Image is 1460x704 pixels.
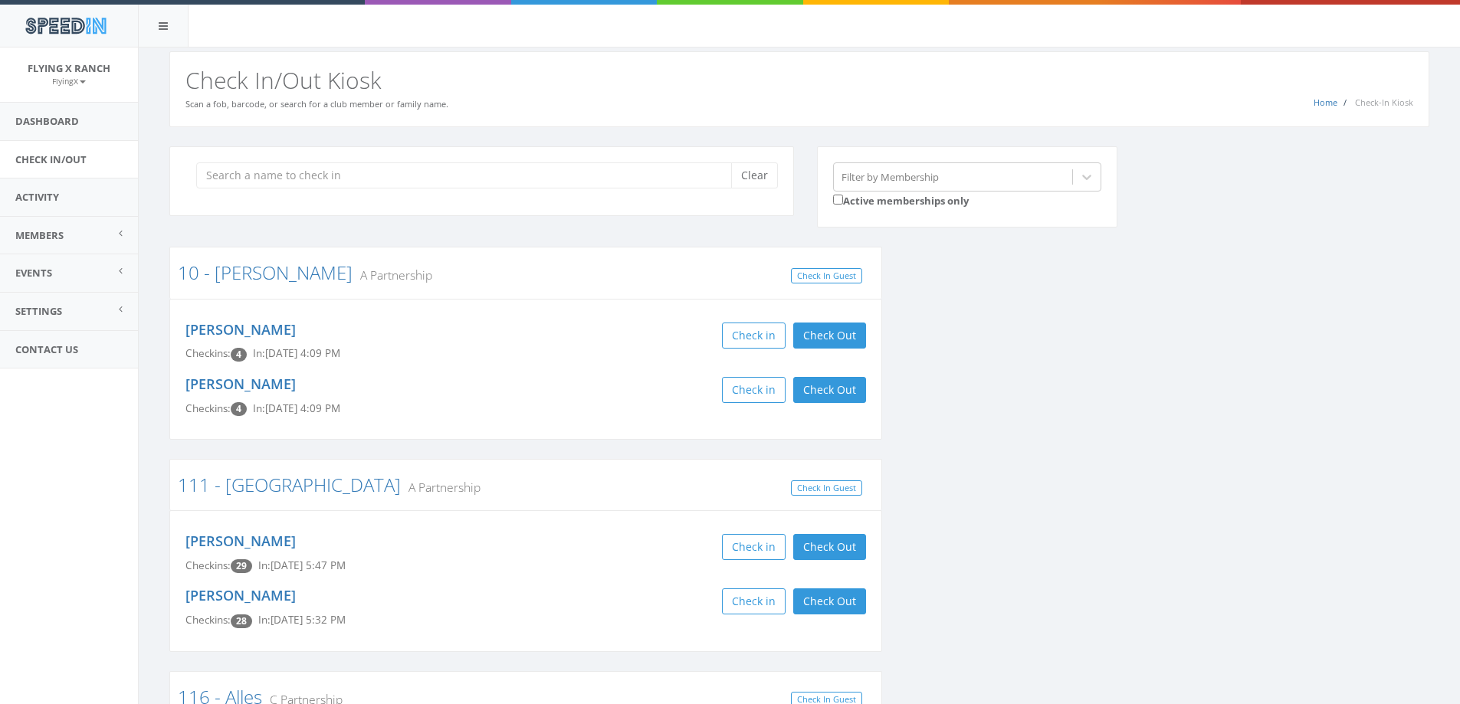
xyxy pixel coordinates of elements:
button: Check in [722,323,786,349]
span: In: [DATE] 5:47 PM [258,558,346,572]
small: FlyingX [52,76,86,87]
button: Clear [731,162,778,188]
span: Events [15,266,52,280]
small: A Partnership [401,479,481,496]
span: Checkins: [185,346,231,360]
button: Check Out [793,534,866,560]
span: In: [DATE] 4:09 PM [253,346,340,360]
span: Checkins: [185,613,231,627]
input: Search a name to check in [196,162,743,188]
span: Checkin count [231,348,247,362]
button: Check Out [793,377,866,403]
input: Active memberships only [833,195,843,205]
a: FlyingX [52,74,86,87]
small: Scan a fob, barcode, or search for a club member or family name. [185,98,448,110]
button: Check Out [793,323,866,349]
button: Check in [722,588,786,614]
span: Checkins: [185,401,231,415]
a: [PERSON_NAME] [185,586,296,604]
a: Home [1314,97,1337,108]
span: Checkin count [231,402,247,416]
button: Check in [722,377,786,403]
span: In: [DATE] 4:09 PM [253,401,340,415]
a: 111 - [GEOGRAPHIC_DATA] [178,472,401,497]
a: [PERSON_NAME] [185,320,296,339]
div: Filter by Membership [842,169,939,184]
span: Settings [15,304,62,318]
span: Checkin count [231,559,252,573]
h2: Check In/Out Kiosk [185,67,1413,93]
a: [PERSON_NAME] [185,532,296,550]
span: Flying X Ranch [28,61,110,75]
span: Checkin count [231,614,252,628]
label: Active memberships only [833,192,969,208]
small: A Partnership [353,267,432,283]
a: [PERSON_NAME] [185,375,296,393]
button: Check in [722,534,786,560]
a: Check In Guest [791,268,862,284]
span: Contact Us [15,342,78,356]
button: Check Out [793,588,866,614]
span: In: [DATE] 5:32 PM [258,613,346,627]
span: Check-In Kiosk [1355,97,1413,108]
a: Check In Guest [791,480,862,496]
span: Checkins: [185,558,231,572]
img: speedin_logo.png [18,11,113,40]
span: Members [15,228,64,242]
a: 10 - [PERSON_NAME] [178,260,353,285]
